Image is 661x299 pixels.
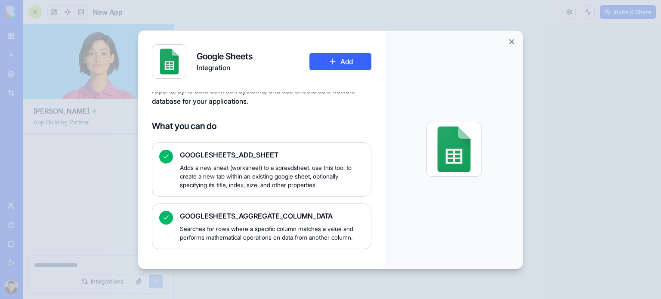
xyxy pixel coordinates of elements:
span: GOOGLESHEETS_ADD_SHEET [180,150,364,160]
button: Add [309,53,371,70]
span: Adds a new sheet (worksheet) to a spreadsheet. use this tool to create a new tab within an existi... [180,163,364,189]
button: Close [507,37,516,46]
h4: Google Sheets [197,50,253,62]
span: GOOGLESHEETS_AGGREGATE_COLUMN_DATA [180,211,364,221]
h4: What you can do [152,120,371,132]
span: Searches for rows where a specific column matches a value and performs mathematical operations on... [180,225,364,242]
span: Integration [197,62,253,73]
